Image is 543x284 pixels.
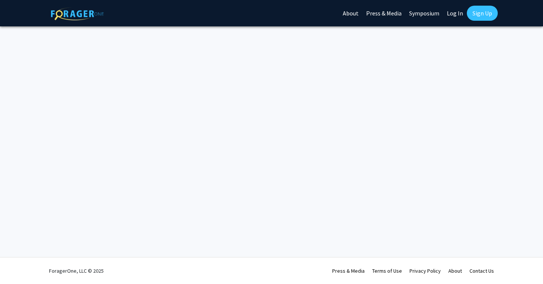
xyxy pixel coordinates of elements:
a: Sign Up [467,6,498,21]
a: About [448,267,462,274]
a: Press & Media [332,267,365,274]
a: Contact Us [469,267,494,274]
div: ForagerOne, LLC © 2025 [49,258,104,284]
a: Privacy Policy [410,267,441,274]
a: Terms of Use [372,267,402,274]
img: ForagerOne Logo [51,7,104,20]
